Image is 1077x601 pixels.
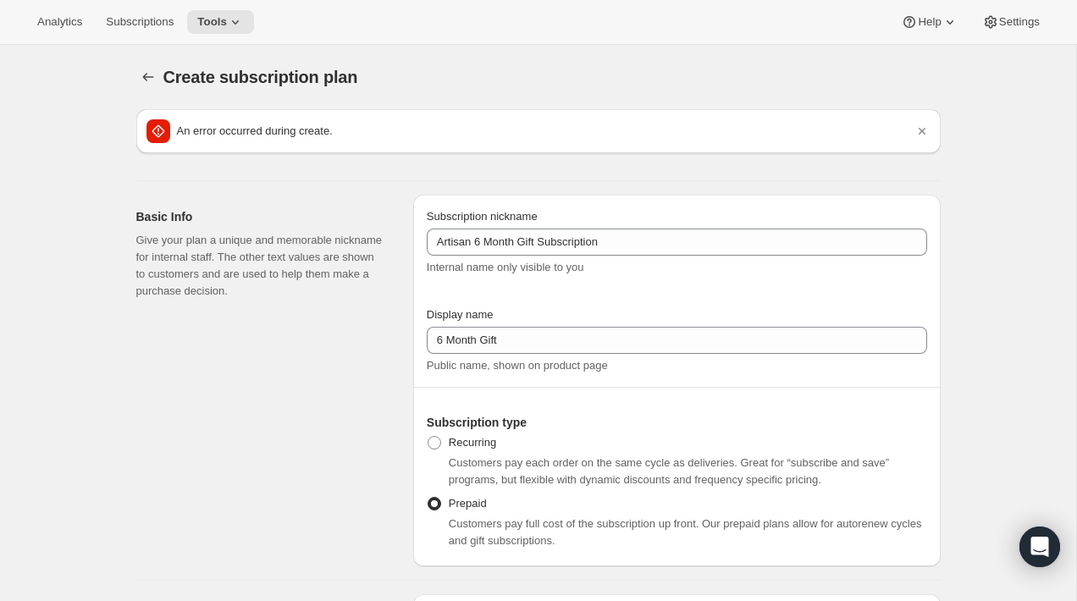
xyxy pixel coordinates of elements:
p: Give your plan a unique and memorable nickname for internal staff. The other text values are show... [136,232,386,300]
span: Settings [999,15,1040,29]
input: Subscribe & Save [427,327,927,354]
span: Create subscription plan [163,68,358,86]
span: Subscriptions [106,15,174,29]
button: Subscriptions [96,10,184,34]
button: Tools [187,10,254,34]
button: Subscription plans [136,65,160,89]
span: Customers pay each order on the same cycle as deliveries. Great for “subscribe and save” programs... [449,456,889,486]
span: Subscription nickname [427,210,538,223]
span: An error occurred during create. [177,124,333,137]
span: Customers pay full cost of the subscription up front. Our prepaid plans allow for autorenew cycle... [449,517,922,547]
h2: Subscription type [427,414,927,431]
span: Internal name only visible to you [427,261,584,273]
span: Tools [197,15,227,29]
button: Analytics [27,10,92,34]
span: Analytics [37,15,82,29]
span: Help [918,15,941,29]
span: Public name, shown on product page [427,359,608,372]
span: Prepaid [449,497,487,510]
span: Recurring [449,436,496,449]
button: Dismiss notification [910,119,934,143]
input: Subscribe & Save [427,229,927,256]
button: Settings [972,10,1050,34]
span: Display name [427,308,494,321]
h2: Basic Info [136,208,386,225]
button: Help [891,10,968,34]
div: Open Intercom Messenger [1019,527,1060,567]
